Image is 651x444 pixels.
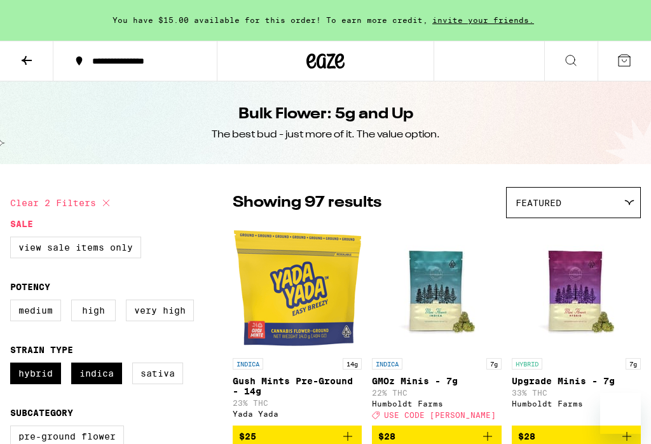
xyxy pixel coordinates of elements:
[233,192,381,214] p: Showing 97 results
[626,358,641,370] p: 7g
[239,431,256,441] span: $25
[10,408,73,418] legend: Subcategory
[518,431,535,441] span: $28
[343,358,362,370] p: 14g
[233,225,362,426] a: Open page for Gush Mints Pre-Ground - 14g from Yada Yada
[373,225,500,352] img: Humboldt Farms - GMOz Minis - 7g
[233,399,362,407] p: 23% THC
[126,300,194,321] label: Very High
[428,16,538,24] span: invite your friends.
[71,300,116,321] label: High
[486,358,502,370] p: 7g
[512,389,641,397] p: 33% THC
[10,300,61,321] label: Medium
[234,225,361,352] img: Yada Yada - Gush Mints Pre-Ground - 14g
[10,237,141,258] label: View Sale Items Only
[132,363,183,384] label: Sativa
[10,345,73,355] legend: Strain Type
[512,399,641,408] div: Humboldt Farms
[372,358,402,370] p: INDICA
[10,187,114,219] button: Clear 2 filters
[10,282,50,292] legend: Potency
[600,393,641,434] iframe: Button to launch messaging window, conversation in progress
[233,376,362,396] p: Gush Mints Pre-Ground - 14g
[512,376,641,386] p: Upgrade Minis - 7g
[372,376,501,386] p: GMOz Minis - 7g
[516,198,561,208] span: Featured
[372,399,501,408] div: Humboldt Farms
[372,225,501,426] a: Open page for GMOz Minis - 7g from Humboldt Farms
[238,104,413,125] h1: Bulk Flower: 5g and Up
[512,358,542,370] p: HYBRID
[113,16,428,24] span: You have $15.00 available for this order! To earn more credit,
[71,363,122,384] label: Indica
[212,128,440,142] div: The best bud - just more of it. The value option.
[233,410,362,418] div: Yada Yada
[378,431,395,441] span: $28
[233,358,263,370] p: INDICA
[372,389,501,397] p: 22% THC
[10,363,61,384] label: Hybrid
[384,411,496,419] span: USE CODE [PERSON_NAME]
[10,219,33,229] legend: Sale
[512,225,641,426] a: Open page for Upgrade Minis - 7g from Humboldt Farms
[512,225,640,352] img: Humboldt Farms - Upgrade Minis - 7g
